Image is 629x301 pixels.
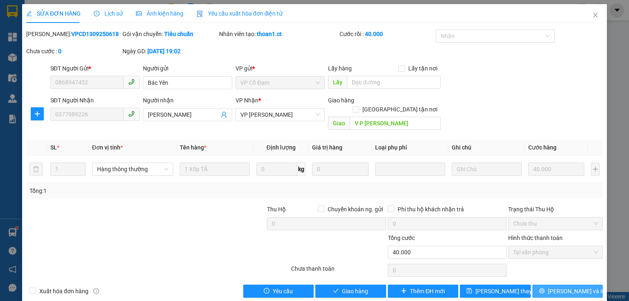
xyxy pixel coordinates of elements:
[452,163,522,176] input: Ghi Chú
[388,285,459,298] button: plusThêm ĐH mới
[448,140,525,156] th: Ghi chú
[388,235,415,241] span: Tổng cước
[235,97,258,104] span: VP Nhận
[339,29,434,38] div: Cước rồi :
[264,288,269,294] span: exclamation-circle
[197,10,283,17] span: Yêu cầu xuất hóa đơn điện tử
[50,96,140,105] div: SĐT Người Nhận
[548,287,605,296] span: [PERSON_NAME] và In
[365,31,383,37] b: 40.000
[401,288,407,294] span: plus
[539,288,545,294] span: printer
[466,288,472,294] span: save
[328,76,347,89] span: Lấy
[532,285,603,298] button: printer[PERSON_NAME] và In
[197,11,203,17] img: icon
[240,109,320,121] span: VP Hoàng Liệt
[273,287,293,296] span: Yêu cầu
[508,205,603,214] div: Trạng thái Thu Hộ
[315,285,386,298] button: checkGiao hàng
[333,288,339,294] span: check
[26,29,121,38] div: [PERSON_NAME]:
[240,77,320,89] span: VP Cổ Đạm
[405,64,441,73] span: Lấy tận nơi
[147,48,181,54] b: [DATE] 19:02
[180,163,250,176] input: VD: Bàn, Ghế
[312,144,342,151] span: Giá trị hàng
[71,31,119,37] b: VPCD1309250618
[592,12,599,18] span: close
[26,47,121,56] div: Chưa cước :
[347,76,441,89] input: Dọc đường
[136,10,183,17] span: Ảnh kiện hàng
[26,11,32,16] span: edit
[359,105,441,114] span: [GEOGRAPHIC_DATA] tận nơi
[394,205,467,214] span: Phí thu hộ khách nhận trả
[29,186,243,195] div: Tổng: 1
[243,285,314,298] button: exclamation-circleYêu cầu
[122,47,217,56] div: Ngày GD:
[97,163,168,175] span: Hàng thông thường
[257,31,282,37] b: thoan1.ct
[372,140,448,156] th: Loại phụ phí
[460,285,531,298] button: save[PERSON_NAME] thay đổi
[122,29,217,38] div: Gói vận chuyển:
[328,97,354,104] span: Giao hàng
[267,206,286,213] span: Thu Hộ
[221,111,227,118] span: user-add
[219,29,338,38] div: Nhân viên tạo:
[128,79,135,85] span: phone
[136,11,142,16] span: picture
[584,4,607,27] button: Close
[36,287,92,296] span: Xuất hóa đơn hàng
[513,217,598,230] span: Chưa thu
[312,163,368,176] input: 0
[290,264,387,278] div: Chưa thanh toán
[93,288,99,294] span: info-circle
[143,64,232,73] div: Người gửi
[267,144,296,151] span: Định lượng
[94,11,100,16] span: clock-circle
[324,205,386,214] span: Chuyển khoản ng. gửi
[342,287,368,296] span: Giao hàng
[528,163,584,176] input: 0
[164,31,193,37] b: Tiêu chuẩn
[50,144,57,151] span: SL
[31,107,44,120] button: plus
[508,235,563,241] label: Hình thức thanh toán
[297,163,305,176] span: kg
[128,111,135,117] span: phone
[50,64,140,73] div: SĐT Người Gửi
[92,144,123,151] span: Đơn vị tính
[58,48,61,54] b: 0
[26,10,81,17] span: SỬA ĐƠN HÀNG
[235,64,325,73] div: VP gửi
[410,287,445,296] span: Thêm ĐH mới
[475,287,541,296] span: [PERSON_NAME] thay đổi
[31,111,43,117] span: plus
[328,65,352,72] span: Lấy hàng
[350,117,441,130] input: Dọc đường
[513,246,598,258] span: Tại văn phòng
[143,96,232,105] div: Người nhận
[528,144,557,151] span: Cước hàng
[29,163,43,176] button: delete
[180,144,206,151] span: Tên hàng
[591,163,600,176] button: plus
[94,10,123,17] span: Lịch sử
[328,117,350,130] span: Giao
